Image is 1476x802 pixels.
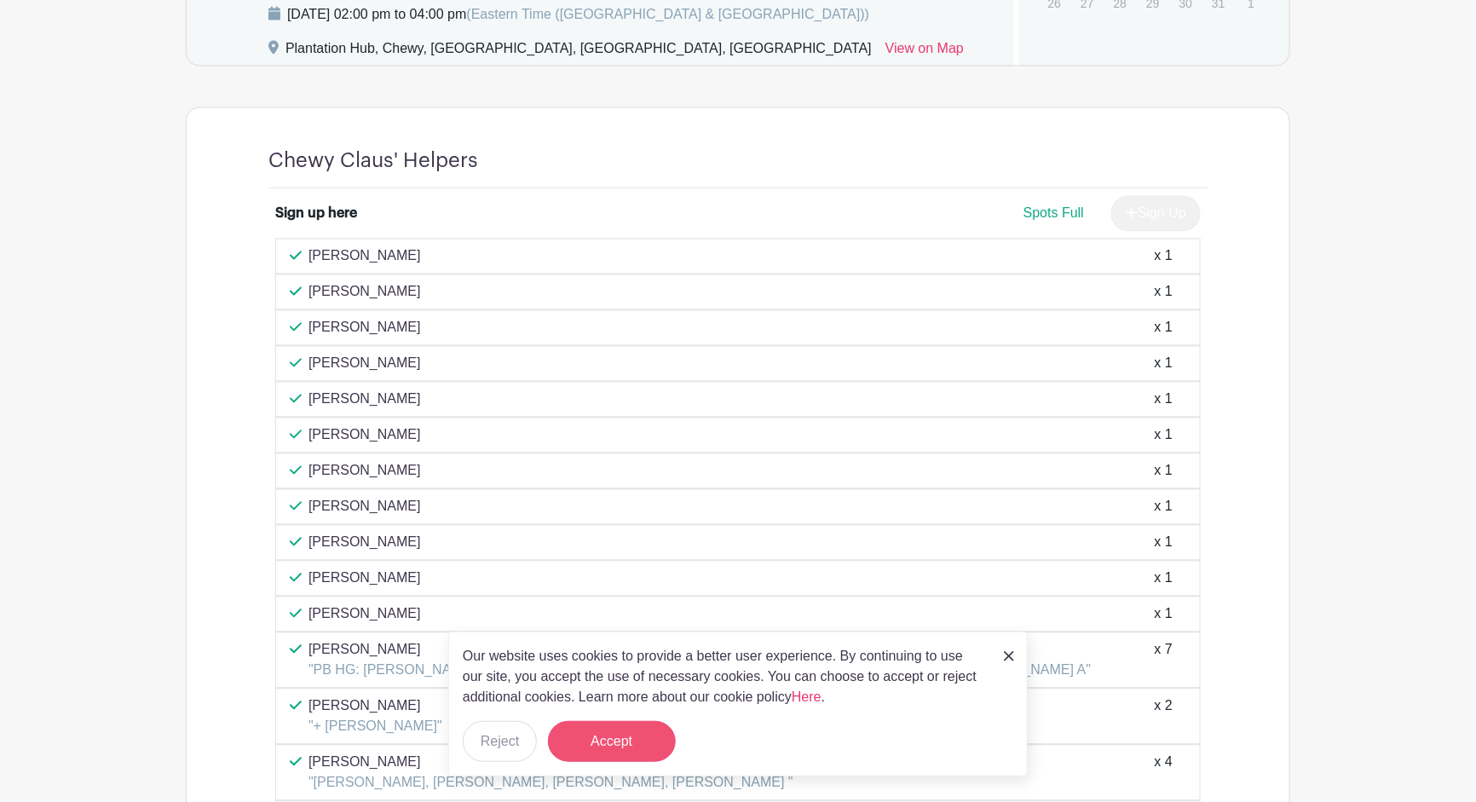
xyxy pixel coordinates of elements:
[466,7,869,21] span: (Eastern Time ([GEOGRAPHIC_DATA] & [GEOGRAPHIC_DATA]))
[308,497,421,517] p: [PERSON_NAME]
[308,604,421,625] p: [PERSON_NAME]
[1155,533,1173,553] div: x 1
[308,773,793,793] p: "[PERSON_NAME], [PERSON_NAME], [PERSON_NAME], [PERSON_NAME] "
[268,149,478,174] h4: Chewy Claus' Helpers
[308,696,442,717] p: [PERSON_NAME]
[1155,318,1173,338] div: x 1
[275,204,357,224] div: Sign up here
[885,38,964,66] a: View on Map
[548,721,676,762] button: Accept
[792,689,822,704] a: Here
[308,318,421,338] p: [PERSON_NAME]
[1155,246,1173,267] div: x 1
[308,661,1091,681] p: "PB HG: [PERSON_NAME], [PERSON_NAME], [PERSON_NAME], [PERSON_NAME], [PERSON_NAME], [PERSON_NAME] A"
[1023,206,1084,221] span: Spots Full
[463,721,537,762] button: Reject
[308,568,421,589] p: [PERSON_NAME]
[308,640,1091,661] p: [PERSON_NAME]
[308,461,421,482] p: [PERSON_NAME]
[308,389,421,410] p: [PERSON_NAME]
[1155,389,1173,410] div: x 1
[308,753,793,773] p: [PERSON_NAME]
[308,246,421,267] p: [PERSON_NAME]
[1155,497,1173,517] div: x 1
[1155,425,1173,446] div: x 1
[308,533,421,553] p: [PERSON_NAME]
[1155,461,1173,482] div: x 1
[308,282,421,303] p: [PERSON_NAME]
[1155,282,1173,303] div: x 1
[308,354,421,374] p: [PERSON_NAME]
[463,646,986,707] p: Our website uses cookies to provide a better user experience. By continuing to use our site, you ...
[1155,604,1173,625] div: x 1
[308,717,442,737] p: "+ [PERSON_NAME]"
[285,38,872,66] div: Plantation Hub, Chewy, [GEOGRAPHIC_DATA], [GEOGRAPHIC_DATA], [GEOGRAPHIC_DATA]
[308,425,421,446] p: [PERSON_NAME]
[1155,696,1173,737] div: x 2
[1155,640,1173,681] div: x 7
[1155,568,1173,589] div: x 1
[1155,753,1173,793] div: x 4
[287,4,869,25] div: [DATE] 02:00 pm to 04:00 pm
[1004,651,1014,661] img: close_button-5f87c8562297e5c2d7936805f587ecaba9071eb48480494691a3f1689db116b3.svg
[1155,354,1173,374] div: x 1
